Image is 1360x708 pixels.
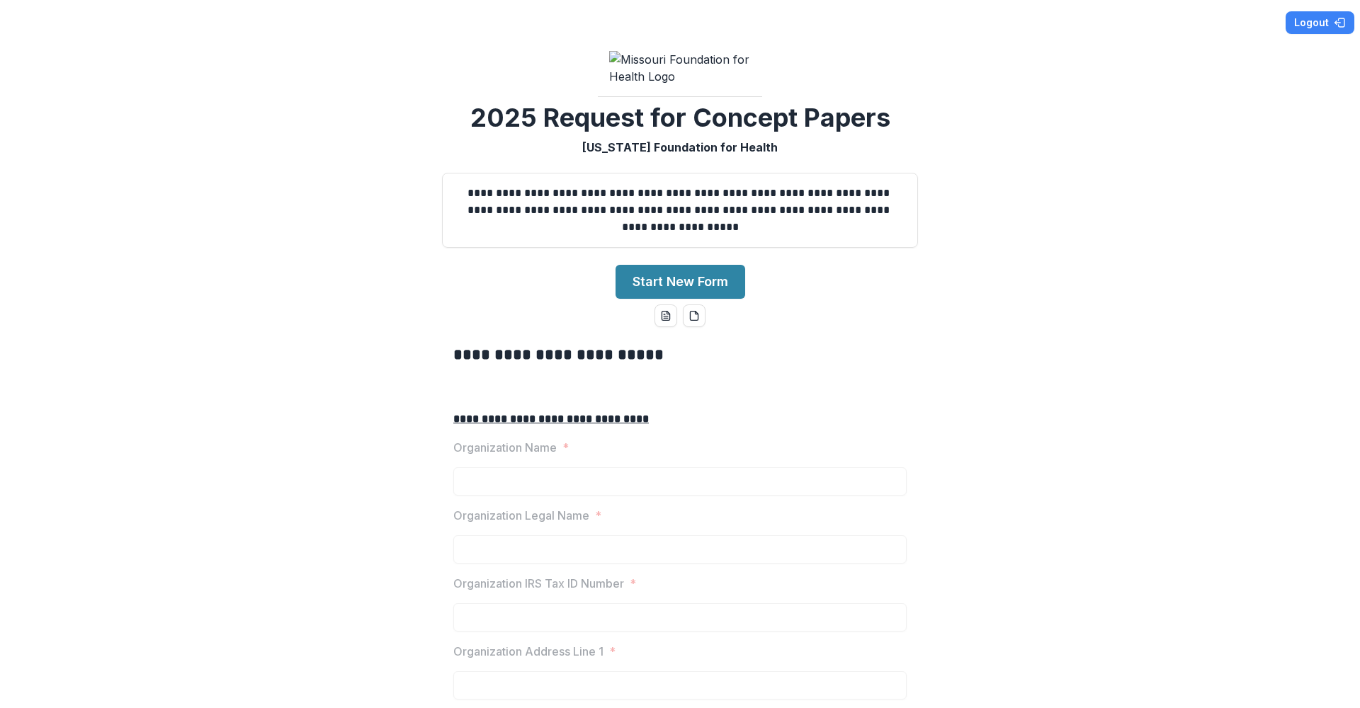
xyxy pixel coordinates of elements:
[453,643,603,660] p: Organization Address Line 1
[453,575,624,592] p: Organization IRS Tax ID Number
[683,304,705,327] button: pdf-download
[453,507,589,524] p: Organization Legal Name
[470,103,890,133] h2: 2025 Request for Concept Papers
[609,51,751,85] img: Missouri Foundation for Health Logo
[654,304,677,327] button: word-download
[1286,11,1354,34] button: Logout
[582,139,778,156] p: [US_STATE] Foundation for Health
[616,265,745,299] button: Start New Form
[453,439,557,456] p: Organization Name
